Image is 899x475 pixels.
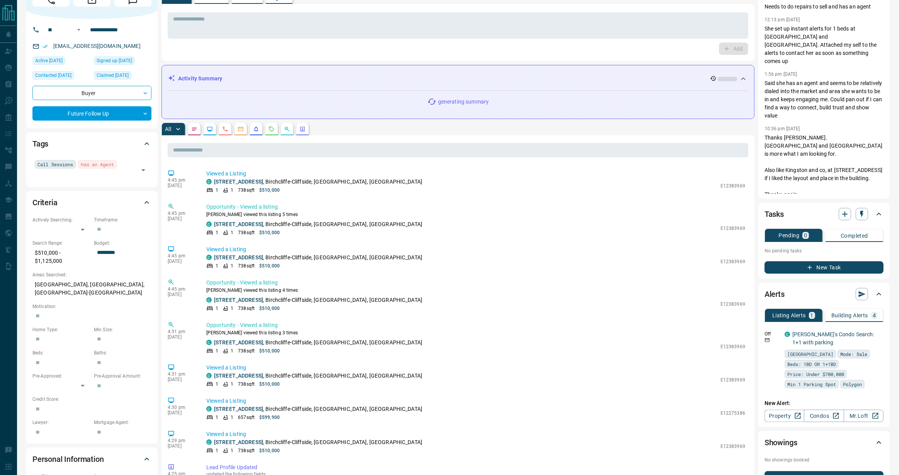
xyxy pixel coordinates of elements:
[94,419,151,426] p: Mortgage Agent:
[206,340,212,345] div: condos.ca
[168,183,195,188] p: [DATE]
[216,447,218,454] p: 1
[168,177,195,183] p: 4:45 pm
[214,372,422,380] p: , Birchcliffe-Cliffside, [GEOGRAPHIC_DATA], [GEOGRAPHIC_DATA]
[787,380,836,388] span: Min 1 Parking Spot
[94,373,151,380] p: Pre-Approval Amount:
[765,337,770,343] svg: Email
[765,17,800,22] p: 12:13 pm [DATE]
[765,25,884,65] p: She set up instant alerts for 1 beds at [GEOGRAPHIC_DATA] and [GEOGRAPHIC_DATA]. Attached my self...
[168,216,195,221] p: [DATE]
[214,439,263,445] a: [STREET_ADDRESS]
[765,285,884,303] div: Alerts
[32,271,151,278] p: Areas Searched:
[206,397,745,405] p: Viewed a Listing
[206,463,745,472] p: Lead Profile Updated
[94,71,151,82] div: Tue Aug 15 2023
[214,179,263,185] a: [STREET_ADDRESS]
[284,126,290,132] svg: Opportunities
[765,79,884,120] p: Said she has an agent and seems to be relatively dialed into the market and area she wants to be ...
[238,126,244,132] svg: Emails
[873,313,876,318] p: 4
[206,255,212,260] div: condos.ca
[238,229,255,236] p: 738 sqft
[299,126,306,132] svg: Agent Actions
[231,187,233,194] p: 1
[32,56,90,67] div: Fri Sep 05 2025
[206,297,212,303] div: condos.ca
[32,419,90,426] p: Lawyer:
[168,253,195,259] p: 4:45 pm
[214,220,422,228] p: , Birchcliffe-Cliffside, [GEOGRAPHIC_DATA], [GEOGRAPHIC_DATA]
[97,72,129,79] span: Claimed [DATE]
[94,240,151,247] p: Budget:
[216,229,218,236] p: 1
[765,126,800,131] p: 10:36 pm [DATE]
[32,193,151,212] div: Criteria
[844,410,884,422] a: Mr.Loft
[32,196,58,209] h2: Criteria
[765,261,884,274] button: New Task
[840,350,867,358] span: Mode: Sale
[32,326,90,333] p: Home Type:
[216,347,218,354] p: 1
[74,25,83,34] button: Open
[721,376,745,383] p: E12383969
[214,373,263,379] a: [STREET_ADDRESS]
[785,332,790,337] div: condos.ca
[168,292,195,297] p: [DATE]
[765,399,884,407] p: New Alert:
[214,297,263,303] a: [STREET_ADDRESS]
[804,410,844,422] a: Condos
[259,414,280,421] p: $599,900
[238,305,255,312] p: 738 sqft
[94,216,151,223] p: Timeframe:
[231,381,233,388] p: 1
[259,381,280,388] p: $510,000
[42,44,48,49] svg: Email Verified
[206,211,745,218] p: [PERSON_NAME] viewed this listing 5 times
[216,381,218,388] p: 1
[231,229,233,236] p: 1
[721,182,745,189] p: E12383969
[206,373,212,378] div: condos.ca
[214,254,422,262] p: , Birchcliffe-Cliffside, [GEOGRAPHIC_DATA], [GEOGRAPHIC_DATA]
[206,321,745,329] p: Opportunity - Viewed a listing
[765,330,780,337] p: Off
[81,160,114,168] span: Has an Agent
[32,247,90,267] p: $510,000 - $1,125,000
[269,126,275,132] svg: Requests
[206,221,212,227] div: condos.ca
[259,447,280,454] p: $510,000
[238,414,255,421] p: 657 sqft
[168,211,195,216] p: 4:45 pm
[214,339,422,347] p: , Birchcliffe-Cliffside, [GEOGRAPHIC_DATA], [GEOGRAPHIC_DATA]
[721,343,745,350] p: E12383969
[214,438,422,446] p: , Birchcliffe-Cliffside, [GEOGRAPHIC_DATA], [GEOGRAPHIC_DATA]
[259,187,280,194] p: $510,000
[765,205,884,223] div: Tasks
[231,347,233,354] p: 1
[206,439,212,445] div: condos.ca
[32,373,90,380] p: Pre-Approved:
[765,410,804,422] a: Property
[231,447,233,454] p: 1
[721,301,745,308] p: E12383969
[32,278,151,299] p: [GEOGRAPHIC_DATA], [GEOGRAPHIC_DATA], [GEOGRAPHIC_DATA]-[GEOGRAPHIC_DATA]
[32,71,90,82] div: Fri Mar 21 2025
[168,405,195,410] p: 4:30 pm
[94,56,151,67] div: Tue Mar 28 2017
[165,126,171,132] p: All
[97,57,132,65] span: Signed up [DATE]
[214,405,422,413] p: , Birchcliffe-Cliffside, [GEOGRAPHIC_DATA], [GEOGRAPHIC_DATA]
[191,126,197,132] svg: Notes
[168,286,195,292] p: 4:45 pm
[168,371,195,377] p: 4:31 pm
[32,106,151,121] div: Future Follow Up
[214,406,263,412] a: [STREET_ADDRESS]
[259,305,280,312] p: $510,000
[32,396,151,403] p: Credit Score:
[721,258,745,265] p: E12383969
[721,443,745,450] p: E12383969
[206,287,745,294] p: [PERSON_NAME] viewed this listing 4 times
